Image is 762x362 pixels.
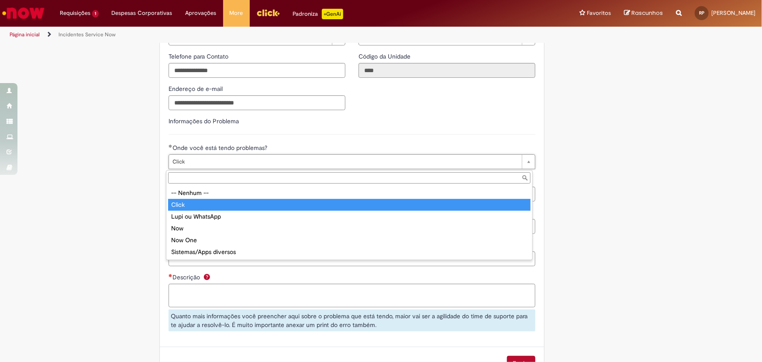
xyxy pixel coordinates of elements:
ul: Onde você está tendo problemas? [166,185,532,260]
div: Lupi ou WhatsApp [168,211,531,223]
div: -- Nenhum -- [168,187,531,199]
div: Click [168,199,531,211]
div: Now One [168,234,531,246]
div: Now [168,223,531,234]
div: Sistemas/Apps diversos [168,246,531,258]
